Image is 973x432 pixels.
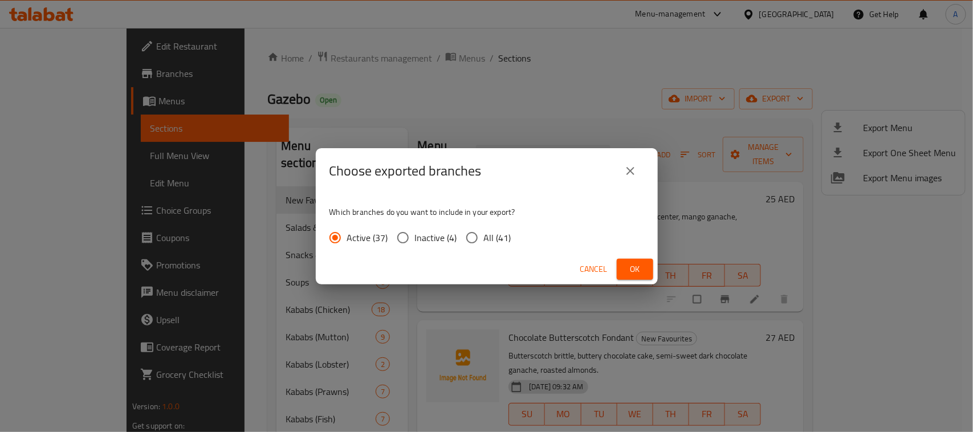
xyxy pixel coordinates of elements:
span: Ok [626,262,644,276]
button: close [617,157,644,185]
span: Cancel [580,262,608,276]
button: Ok [617,259,653,280]
span: Active (37) [347,231,388,244]
span: All (41) [484,231,511,244]
h2: Choose exported branches [329,162,482,180]
p: Which branches do you want to include in your export? [329,206,644,218]
span: Inactive (4) [415,231,457,244]
button: Cancel [576,259,612,280]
